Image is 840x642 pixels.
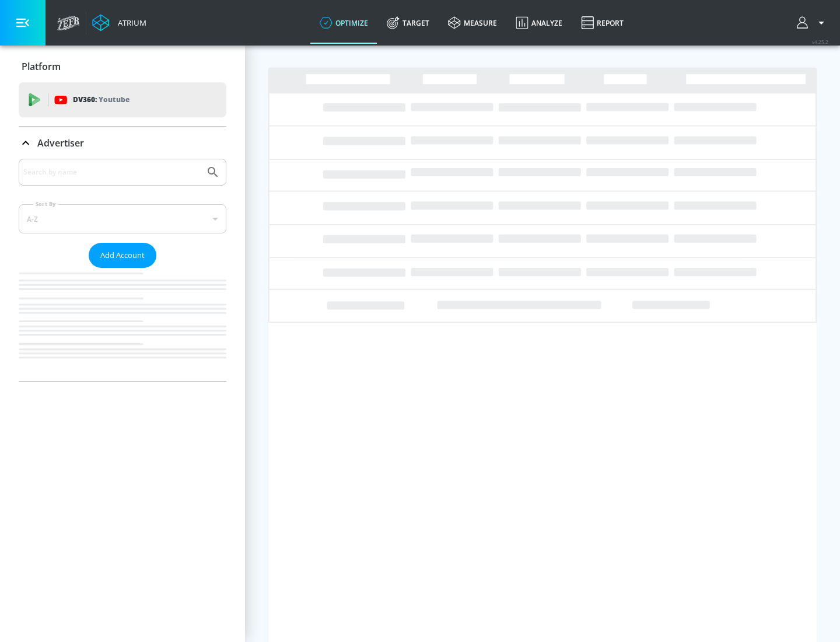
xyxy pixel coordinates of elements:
button: Add Account [89,243,156,268]
span: Add Account [100,249,145,262]
div: A-Z [19,204,226,233]
p: Platform [22,60,61,73]
input: Search by name [23,165,200,180]
a: Analyze [506,2,572,44]
a: optimize [310,2,377,44]
div: Advertiser [19,159,226,381]
div: Platform [19,50,226,83]
div: DV360: Youtube [19,82,226,117]
p: DV360: [73,93,129,106]
div: Atrium [113,18,146,28]
p: Youtube [99,93,129,106]
span: v 4.25.2 [812,39,828,45]
a: Target [377,2,439,44]
div: Advertiser [19,127,226,159]
p: Advertiser [37,137,84,149]
a: Report [572,2,633,44]
nav: list of Advertiser [19,268,226,381]
a: Atrium [92,14,146,32]
label: Sort By [33,200,58,208]
a: measure [439,2,506,44]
